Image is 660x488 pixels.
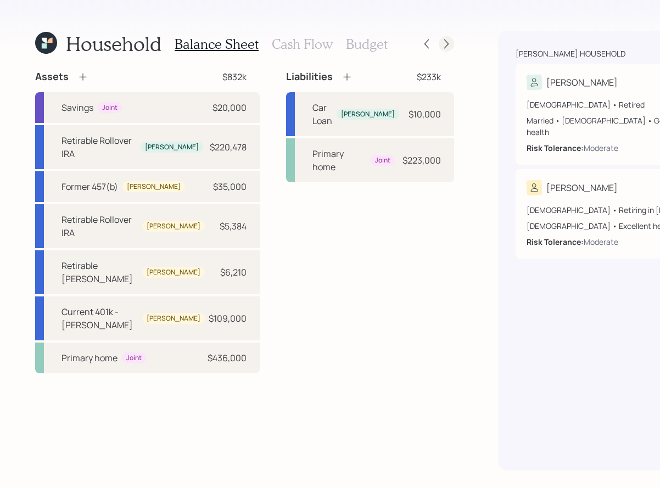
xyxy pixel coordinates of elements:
[272,36,333,52] h3: Cash Flow
[341,110,395,119] div: [PERSON_NAME]
[66,32,161,55] h1: Household
[222,70,247,83] div: $832k
[286,71,333,83] h4: Liabilities
[584,236,618,248] div: Moderate
[209,312,247,325] div: $109,000
[145,143,199,152] div: [PERSON_NAME]
[35,71,69,83] h4: Assets
[147,222,200,231] div: [PERSON_NAME]
[527,143,584,153] b: Risk Tolerance:
[61,351,118,364] div: Primary home
[346,36,388,52] h3: Budget
[584,142,618,154] div: Moderate
[61,134,136,160] div: Retirable Rollover IRA
[312,147,366,173] div: Primary home
[126,354,142,363] div: Joint
[147,314,200,323] div: [PERSON_NAME]
[546,181,618,194] div: [PERSON_NAME]
[147,268,200,277] div: [PERSON_NAME]
[220,220,247,233] div: $5,384
[175,36,259,52] h3: Balance Sheet
[61,213,138,239] div: Retirable Rollover IRA
[546,76,618,89] div: [PERSON_NAME]
[102,103,118,113] div: Joint
[212,101,247,114] div: $20,000
[312,101,332,127] div: Car Loan
[61,305,138,332] div: Current 401k - [PERSON_NAME]
[61,101,93,114] div: Savings
[417,70,441,83] div: $233k
[402,154,441,167] div: $223,000
[208,351,247,364] div: $436,000
[127,182,181,192] div: [PERSON_NAME]
[61,259,138,285] div: Retirable [PERSON_NAME]
[516,48,625,59] div: [PERSON_NAME] household
[220,266,247,279] div: $6,210
[375,156,390,165] div: Joint
[213,180,247,193] div: $35,000
[210,141,247,154] div: $220,478
[61,180,118,193] div: Former 457(b)
[409,108,441,121] div: $10,000
[527,237,584,247] b: Risk Tolerance:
